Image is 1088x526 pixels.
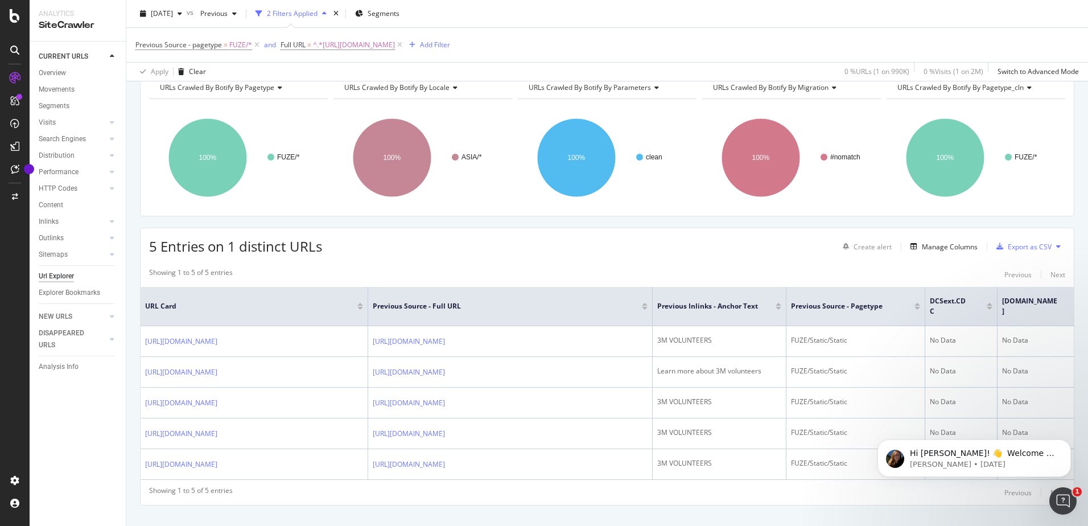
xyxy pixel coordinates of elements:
h4: URLs Crawled By Botify By pagetype_cln [895,79,1055,97]
button: Segments [351,5,404,23]
button: Clear [174,63,206,81]
svg: A chart. [149,108,326,207]
div: 3M VOLUNTEERS [657,397,781,407]
div: Learn more about 3M volunteers [657,366,781,376]
span: [DOMAIN_NAME] [1002,296,1058,317]
a: [URL][DOMAIN_NAME] [145,459,217,470]
a: Visits [39,117,106,129]
h4: URLs Crawled By Botify By pagetype [158,79,318,97]
div: Add Filter [420,40,450,50]
span: 2025 Sep. 14th [151,9,173,18]
div: Create alert [854,242,892,252]
div: No Data [1002,397,1081,407]
div: No Data [930,397,992,407]
text: clean [646,153,662,161]
div: FUZE/Static/Static [791,397,920,407]
div: FUZE/Static/Static [791,366,920,376]
text: FUZE/* [1015,153,1037,161]
button: Manage Columns [906,240,978,253]
div: Analysis Info [39,361,79,373]
svg: A chart. [333,108,510,207]
div: Tooltip anchor [24,164,34,174]
a: [URL][DOMAIN_NAME] [145,428,217,439]
text: 100% [568,154,586,162]
div: and [264,40,276,50]
h4: URLs Crawled By Botify By parameters [526,79,686,97]
svg: A chart. [518,108,695,207]
button: [DATE] [135,5,187,23]
div: CURRENT URLS [39,51,88,63]
a: Explorer Bookmarks [39,287,118,299]
a: [URL][DOMAIN_NAME] [145,367,217,378]
a: CURRENT URLS [39,51,106,63]
span: Previous Source - pagetype [791,301,897,311]
div: 3M VOLUNTEERS [657,335,781,346]
div: Showing 1 to 5 of 5 entries [149,486,233,499]
a: Content [39,199,118,211]
div: 2 Filters Applied [267,9,318,18]
div: FUZE/Static/Static [791,335,920,346]
iframe: Intercom notifications message [860,416,1088,495]
a: Inlinks [39,216,106,228]
span: 1 [1073,487,1082,496]
button: Create alert [838,237,892,256]
div: 0 % Visits ( 1 on 2M ) [924,67,983,76]
a: NEW URLS [39,311,106,323]
a: [URL][DOMAIN_NAME] [373,428,445,439]
a: Performance [39,166,106,178]
button: Apply [135,63,168,81]
text: 100% [199,154,217,162]
a: [URL][DOMAIN_NAME] [145,397,217,409]
span: vs [187,7,196,17]
span: URLs Crawled By Botify By parameters [529,83,651,92]
div: Apply [151,67,168,76]
h4: URLs Crawled By Botify By migration [711,79,871,97]
text: 100% [937,154,954,162]
div: Content [39,199,63,211]
span: Previous Inlinks - Anchor Text [657,301,759,311]
div: Export as CSV [1008,242,1052,252]
a: [URL][DOMAIN_NAME] [145,336,217,347]
span: Full URL [281,40,306,50]
a: Url Explorer [39,270,118,282]
div: Manage Columns [922,242,978,252]
a: Distribution [39,150,106,162]
span: DCSext.CDC [930,296,970,317]
span: = [224,40,228,50]
span: Segments [368,9,399,18]
div: Previous [1004,270,1032,280]
div: NEW URLS [39,311,72,323]
span: URLs Crawled By Botify By locale [344,83,450,92]
div: No Data [1002,335,1081,346]
div: Switch to Advanced Mode [998,67,1079,76]
div: Next [1050,270,1065,280]
button: and [264,39,276,50]
div: Clear [189,67,206,76]
div: Search Engines [39,133,86,145]
div: Sitemaps [39,249,68,261]
div: Segments [39,100,69,112]
div: Performance [39,166,79,178]
div: Visits [39,117,56,129]
a: [URL][DOMAIN_NAME] [373,459,445,470]
span: URLs Crawled By Botify By pagetype [160,83,274,92]
span: Previous Source - pagetype [135,40,222,50]
a: [URL][DOMAIN_NAME] [373,336,445,347]
div: FUZE/Static/Static [791,458,920,469]
div: Distribution [39,150,75,162]
span: = [307,40,311,50]
button: Previous [196,5,241,23]
div: times [331,8,341,19]
svg: A chart. [887,108,1064,207]
button: Add Filter [405,38,450,52]
div: No Data [930,335,992,346]
span: 5 Entries on 1 distinct URLs [149,237,322,256]
div: 3M VOLUNTEERS [657,428,781,438]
